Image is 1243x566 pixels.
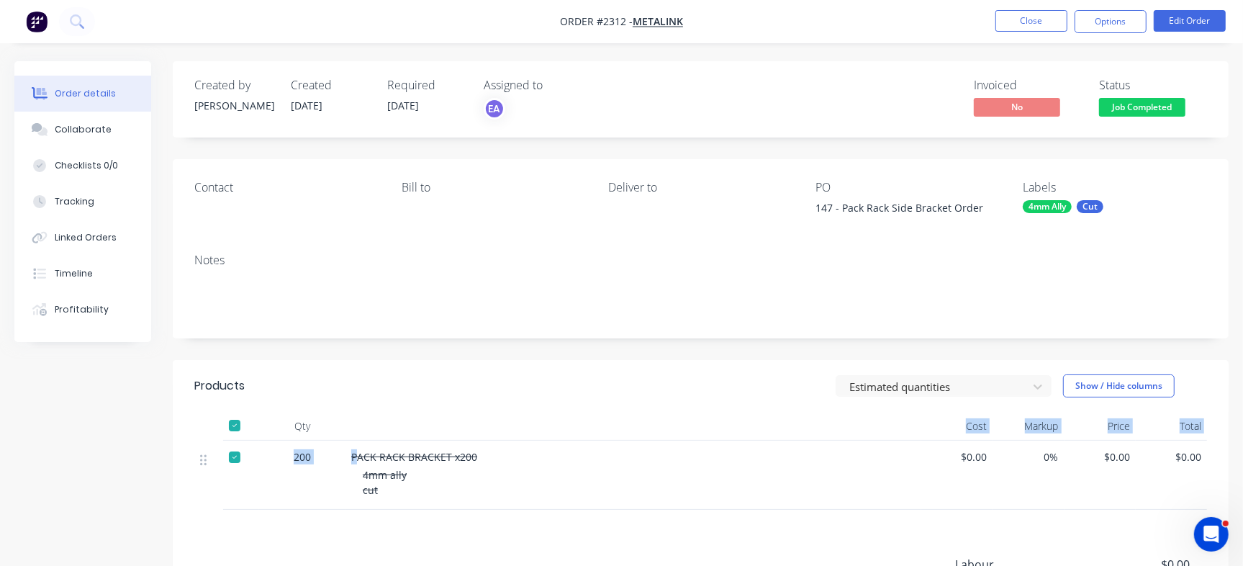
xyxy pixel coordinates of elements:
[259,412,345,441] div: Qty
[1070,449,1130,464] span: $0.00
[974,98,1060,116] span: No
[14,148,151,184] button: Checklists 0/0
[1099,98,1185,120] button: Job Completed
[194,98,274,113] div: [PERSON_NAME]
[194,253,1207,267] div: Notes
[291,99,322,112] span: [DATE]
[993,412,1064,441] div: Markup
[194,181,379,194] div: Contact
[14,220,151,256] button: Linked Orders
[55,123,112,136] div: Collaborate
[1023,200,1072,213] div: 4mm Ally
[294,449,311,464] span: 200
[1154,10,1226,32] button: Edit Order
[291,78,370,92] div: Created
[1142,449,1201,464] span: $0.00
[927,449,987,464] span: $0.00
[351,450,477,464] span: PACK RACK BRACKET x200
[55,87,116,100] div: Order details
[1065,412,1136,441] div: Price
[974,78,1082,92] div: Invoiced
[1194,517,1229,552] iframe: Intercom live chat
[484,78,628,92] div: Assigned to
[55,195,94,208] div: Tracking
[55,303,109,316] div: Profitability
[609,181,793,194] div: Deliver to
[1077,200,1103,213] div: Cut
[995,10,1067,32] button: Close
[194,377,245,395] div: Products
[921,412,993,441] div: Cost
[55,231,117,244] div: Linked Orders
[560,15,633,29] span: Order #2312 -
[1063,374,1175,397] button: Show / Hide columns
[14,292,151,328] button: Profitability
[1099,98,1185,116] span: Job Completed
[14,256,151,292] button: Timeline
[1075,10,1147,33] button: Options
[14,184,151,220] button: Tracking
[402,181,586,194] div: Bill to
[387,99,419,112] span: [DATE]
[55,159,118,172] div: Checklists 0/0
[14,76,151,112] button: Order details
[14,112,151,148] button: Collaborate
[26,11,48,32] img: Factory
[1136,412,1207,441] div: Total
[55,267,93,280] div: Timeline
[815,200,995,220] div: 147 - Pack Rack Side Bracket Order
[815,181,1000,194] div: PO
[387,78,466,92] div: Required
[194,78,274,92] div: Created by
[998,449,1058,464] span: 0%
[1023,181,1207,194] div: Labels
[484,98,505,120] button: EA
[1099,78,1207,92] div: Status
[633,15,683,29] a: Metalink
[363,468,407,497] span: 4mm ally cut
